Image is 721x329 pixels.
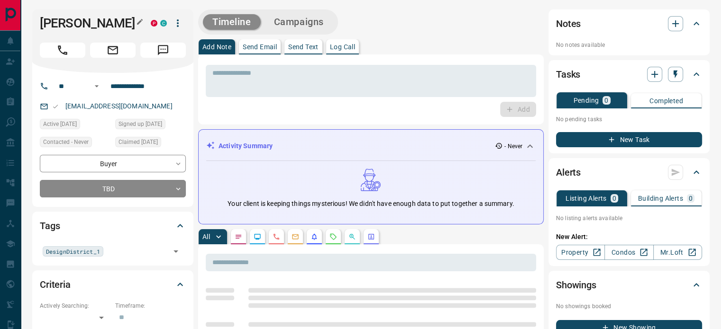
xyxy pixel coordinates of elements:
[556,274,702,296] div: Showings
[566,195,607,202] p: Listing Alerts
[40,16,137,31] h1: [PERSON_NAME]
[228,199,514,209] p: Your client is keeping things mysterious! We didn't have enough data to put together a summary.
[556,214,702,222] p: No listing alerts available
[52,103,59,110] svg: Email Valid
[203,14,261,30] button: Timeline
[556,132,702,147] button: New Task
[119,137,158,147] span: Claimed [DATE]
[40,302,110,310] p: Actively Searching:
[612,195,616,202] p: 0
[556,165,581,180] h2: Alerts
[604,245,653,260] a: Condos
[151,20,157,27] div: property.ca
[330,44,355,50] p: Log Call
[43,119,77,129] span: Active [DATE]
[556,232,702,242] p: New Alert:
[140,43,186,58] span: Message
[556,12,702,35] div: Notes
[288,44,319,50] p: Send Text
[115,302,186,310] p: Timeframe:
[556,63,702,86] div: Tasks
[219,141,273,151] p: Activity Summary
[40,214,186,237] div: Tags
[556,67,580,82] h2: Tasks
[273,233,280,240] svg: Calls
[160,20,167,27] div: condos.ca
[292,233,299,240] svg: Emails
[206,137,536,155] div: Activity Summary- Never
[243,44,277,50] p: Send Email
[556,161,702,184] div: Alerts
[329,233,337,240] svg: Requests
[556,41,702,49] p: No notes available
[235,233,242,240] svg: Notes
[556,16,581,31] h2: Notes
[348,233,356,240] svg: Opportunities
[40,277,71,292] h2: Criteria
[202,44,231,50] p: Add Note
[556,112,702,126] p: No pending tasks
[573,97,599,104] p: Pending
[115,119,186,132] div: Mon Oct 15 2018
[254,233,261,240] svg: Lead Browsing Activity
[649,98,683,104] p: Completed
[169,245,183,258] button: Open
[504,142,522,151] p: - Never
[638,195,683,202] p: Building Alerts
[91,80,102,92] button: Open
[202,233,210,240] p: All
[40,155,186,172] div: Buyer
[556,302,702,311] p: No showings booked
[40,180,186,197] div: TBD
[90,43,136,58] span: Email
[65,102,173,110] a: [EMAIL_ADDRESS][DOMAIN_NAME]
[556,245,605,260] a: Property
[40,119,110,132] div: Fri Apr 01 2022
[40,43,85,58] span: Call
[689,195,693,202] p: 0
[46,247,100,256] span: DesignDistrict_1
[40,273,186,296] div: Criteria
[265,14,333,30] button: Campaigns
[119,119,162,129] span: Signed up [DATE]
[115,137,186,150] div: Tue Oct 16 2018
[43,137,89,147] span: Contacted - Never
[653,245,702,260] a: Mr.Loft
[604,97,608,104] p: 0
[310,233,318,240] svg: Listing Alerts
[40,218,60,233] h2: Tags
[367,233,375,240] svg: Agent Actions
[556,277,596,293] h2: Showings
